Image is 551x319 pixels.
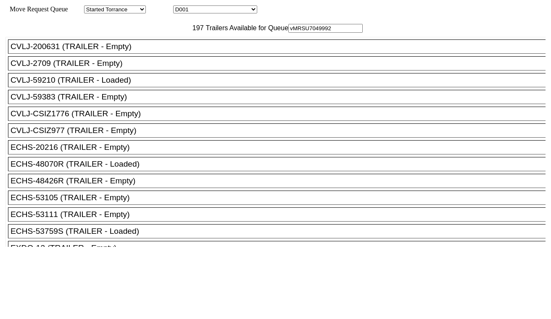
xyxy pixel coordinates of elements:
div: CVLJ-200631 (TRAILER - Empty) [11,42,551,51]
div: ECHS-53759S (TRAILER - Loaded) [11,227,551,236]
div: CVLJ-59383 (TRAILER - Empty) [11,92,551,102]
div: ECHS-20216 (TRAILER - Empty) [11,143,551,152]
span: Move Request Queue [5,5,68,13]
span: Area [69,5,82,13]
div: CVLJ-59210 (TRAILER - Loaded) [11,76,551,85]
div: CVLJ-CSIZ977 (TRAILER - Empty) [11,126,551,135]
span: Location [148,5,171,13]
div: ECHS-53111 (TRAILER - Empty) [11,210,551,219]
div: CVLJ-CSIZ1776 (TRAILER - Empty) [11,109,551,118]
input: Filter Available Trailers [288,24,363,33]
span: 197 [188,24,204,31]
div: EXDO-13 (TRAILER - Empty) [11,243,551,253]
div: ECHS-48426R (TRAILER - Empty) [11,176,551,186]
div: ECHS-48070R (TRAILER - Loaded) [11,159,551,169]
div: CVLJ-2709 (TRAILER - Empty) [11,59,551,68]
span: Trailers Available for Queue [204,24,289,31]
div: ECHS-53105 (TRAILER - Empty) [11,193,551,202]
